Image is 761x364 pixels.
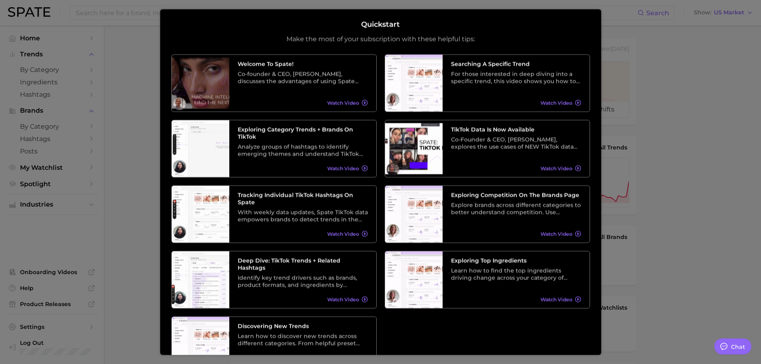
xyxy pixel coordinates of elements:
[171,185,377,243] a: Tracking Individual TikTok Hashtags on SpateWith weekly data updates, Spate TikTok data empowers ...
[327,100,359,106] span: Watch Video
[327,296,359,302] span: Watch Video
[238,126,368,140] h3: Exploring Category Trends + Brands on TikTok
[540,296,572,302] span: Watch Video
[451,257,581,264] h3: Exploring Top Ingredients
[451,70,581,85] div: For those interested in deep diving into a specific trend, this video shows you how to search tre...
[451,60,581,68] h3: Searching A Specific Trend
[540,100,572,106] span: Watch Video
[238,274,368,288] div: Identify key trend drivers such as brands, product formats, and ingredients by leveraging a categ...
[286,35,475,43] p: Make the most of your subscription with these helpful tips:
[540,165,572,171] span: Watch Video
[238,332,368,347] div: Learn how to discover new trends across different categories. From helpful preset filters to diff...
[451,136,581,150] div: Co-Founder & CEO, [PERSON_NAME], explores the use cases of NEW TikTok data and its relationship w...
[540,231,572,237] span: Watch Video
[385,251,590,308] a: Exploring Top IngredientsLearn how to find the top ingredients driving change across your categor...
[238,322,368,330] h3: Discovering New Trends
[238,191,368,206] h3: Tracking Individual TikTok Hashtags on Spate
[451,267,581,281] div: Learn how to find the top ingredients driving change across your category of choice. From broad c...
[238,70,368,85] div: Co-founder & CEO, [PERSON_NAME], discusses the advantages of using Spate data as well as its vari...
[361,20,400,29] h2: Quickstart
[327,231,359,237] span: Watch Video
[327,165,359,171] span: Watch Video
[451,191,581,199] h3: Exploring Competition on the Brands Page
[238,257,368,271] h3: Deep Dive: TikTok Trends + Related Hashtags
[238,143,368,157] div: Analyze groups of hashtags to identify emerging themes and understand TikTok trends at a higher l...
[171,120,377,177] a: Exploring Category Trends + Brands on TikTokAnalyze groups of hashtags to identify emerging theme...
[385,54,590,112] a: Searching A Specific TrendFor those interested in deep diving into a specific trend, this video s...
[451,126,581,133] h3: TikTok data is now available
[238,209,368,223] div: With weekly data updates, Spate TikTok data empowers brands to detect trends in the earliest stag...
[385,120,590,177] a: TikTok data is now availableCo-Founder & CEO, [PERSON_NAME], explores the use cases of NEW TikTok...
[238,60,368,68] h3: Welcome to Spate!
[171,251,377,308] a: Deep Dive: TikTok Trends + Related HashtagsIdentify key trend drivers such as brands, product for...
[385,185,590,243] a: Exploring Competition on the Brands PageExplore brands across different categories to better unde...
[171,54,377,112] a: Welcome to Spate!Co-founder & CEO, [PERSON_NAME], discusses the advantages of using Spate data as...
[451,201,581,216] div: Explore brands across different categories to better understand competition. Use different preset...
